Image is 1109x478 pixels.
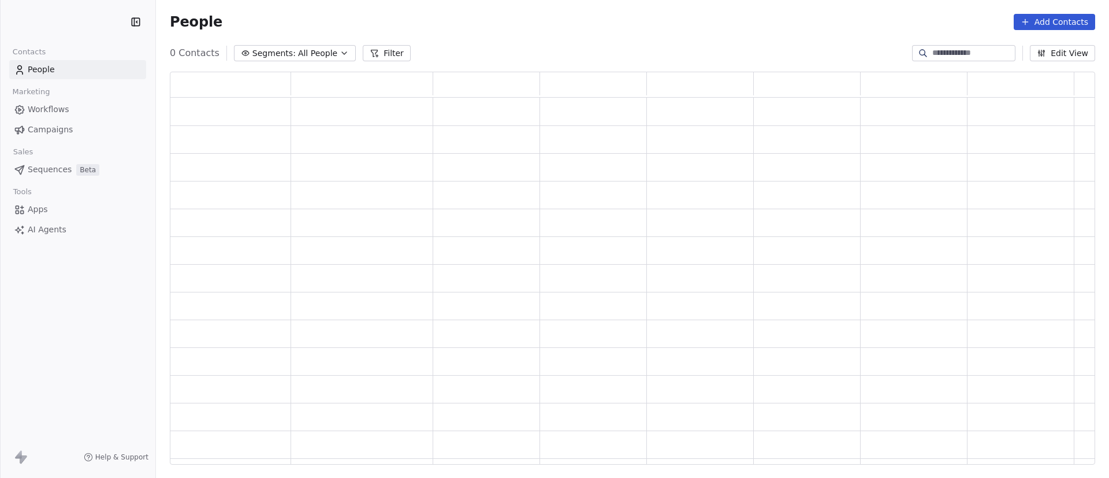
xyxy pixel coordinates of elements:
span: All People [298,47,337,60]
a: Apps [9,200,146,219]
button: Add Contacts [1014,14,1095,30]
a: SequencesBeta [9,160,146,179]
span: People [28,64,55,76]
span: Sales [8,143,38,161]
span: People [170,13,222,31]
span: Campaigns [28,124,73,136]
span: Contacts [8,43,51,61]
button: Edit View [1030,45,1095,61]
span: Apps [28,203,48,216]
button: Filter [363,45,411,61]
span: Workflows [28,103,69,116]
span: Beta [76,164,99,176]
a: Workflows [9,100,146,119]
span: Segments: [252,47,296,60]
a: People [9,60,146,79]
span: Help & Support [95,453,148,462]
a: AI Agents [9,220,146,239]
a: Help & Support [84,453,148,462]
span: 0 Contacts [170,46,219,60]
span: AI Agents [28,224,66,236]
span: Sequences [28,164,72,176]
span: Tools [8,183,36,201]
span: Marketing [8,83,55,101]
a: Campaigns [9,120,146,139]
